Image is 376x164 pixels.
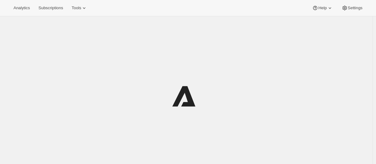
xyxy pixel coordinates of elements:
button: Help [308,4,336,12]
span: Tools [72,6,81,10]
span: Settings [348,6,362,10]
button: Subscriptions [35,4,67,12]
span: Analytics [14,6,30,10]
span: Help [318,6,327,10]
button: Settings [338,4,366,12]
button: Tools [68,4,91,12]
button: Analytics [10,4,33,12]
span: Subscriptions [38,6,63,10]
